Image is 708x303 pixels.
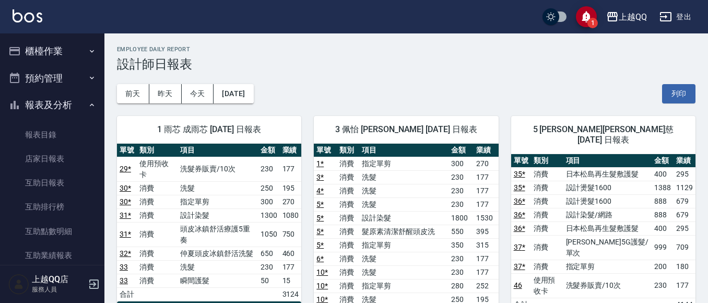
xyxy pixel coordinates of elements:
[280,222,302,247] td: 750
[137,144,178,157] th: 類別
[280,274,302,287] td: 15
[337,211,359,225] td: 消費
[178,247,258,260] td: 仲夏頭皮冰鎮舒活洗髮
[4,243,100,267] a: 互助業績報表
[359,211,449,225] td: 設計染髮
[120,263,128,271] a: 33
[652,260,674,273] td: 200
[4,219,100,243] a: 互助點數明細
[178,144,258,157] th: 項目
[337,157,359,170] td: 消費
[137,247,178,260] td: 消費
[129,124,289,135] span: 1 雨芯 成雨芯 [DATE] 日報表
[449,144,474,157] th: 金額
[674,273,695,298] td: 177
[137,157,178,181] td: 使用預收卡
[359,144,449,157] th: 項目
[280,247,302,260] td: 460
[449,157,474,170] td: 300
[511,154,531,168] th: 單號
[531,181,563,194] td: 消費
[652,154,674,168] th: 金額
[4,91,100,119] button: 報表及分析
[662,84,695,103] button: 列印
[652,208,674,222] td: 888
[531,273,563,298] td: 使用預收卡
[563,273,652,298] td: 洗髮券販賣/10次
[474,238,499,252] td: 315
[117,57,695,72] h3: 設計師日報表
[4,65,100,92] button: 預約管理
[652,273,674,298] td: 230
[474,279,499,293] td: 252
[337,265,359,279] td: 消費
[280,157,302,181] td: 177
[258,208,280,222] td: 1300
[178,208,258,222] td: 設計染髮
[258,144,280,157] th: 金額
[137,208,178,222] td: 消費
[563,194,652,208] td: 設計燙髮1600
[531,260,563,273] td: 消費
[137,260,178,274] td: 消費
[337,184,359,197] td: 消費
[619,10,647,24] div: 上越QQ
[449,211,474,225] td: 1800
[474,170,499,184] td: 177
[674,260,695,273] td: 180
[652,222,674,235] td: 400
[652,235,674,260] td: 999
[359,238,449,252] td: 指定單剪
[280,260,302,274] td: 177
[214,84,253,103] button: [DATE]
[674,194,695,208] td: 679
[359,184,449,197] td: 洗髮
[531,208,563,222] td: 消費
[674,181,695,194] td: 1129
[337,144,359,157] th: 類別
[137,222,178,247] td: 消費
[178,157,258,181] td: 洗髮券販賣/10次
[563,222,652,235] td: 日本松島再生髮敷護髮
[655,7,695,27] button: 登出
[337,197,359,211] td: 消費
[359,157,449,170] td: 指定單剪
[258,260,280,274] td: 230
[474,157,499,170] td: 270
[258,274,280,287] td: 50
[280,208,302,222] td: 1080
[652,181,674,194] td: 1388
[587,18,598,28] span: 1
[178,195,258,208] td: 指定單剪
[674,208,695,222] td: 679
[280,144,302,157] th: 業績
[449,184,474,197] td: 230
[258,222,280,247] td: 1050
[137,181,178,195] td: 消費
[449,197,474,211] td: 230
[337,279,359,293] td: 消費
[449,279,474,293] td: 280
[531,235,563,260] td: 消費
[178,222,258,247] td: 頭皮冰鎮舒活療護5重奏
[674,154,695,168] th: 業績
[4,123,100,147] a: 報表目錄
[563,208,652,222] td: 設計染髮/網路
[602,6,651,28] button: 上越QQ
[8,274,29,295] img: Person
[258,195,280,208] td: 300
[359,265,449,279] td: 洗髮
[13,9,42,22] img: Logo
[474,211,499,225] td: 1530
[514,281,522,289] a: 46
[563,154,652,168] th: 項目
[563,181,652,194] td: 設計燙髮1600
[359,252,449,265] td: 洗髮
[674,167,695,181] td: 295
[359,170,449,184] td: 洗髮
[652,194,674,208] td: 888
[117,287,137,301] td: 合計
[449,170,474,184] td: 230
[474,252,499,265] td: 177
[474,184,499,197] td: 177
